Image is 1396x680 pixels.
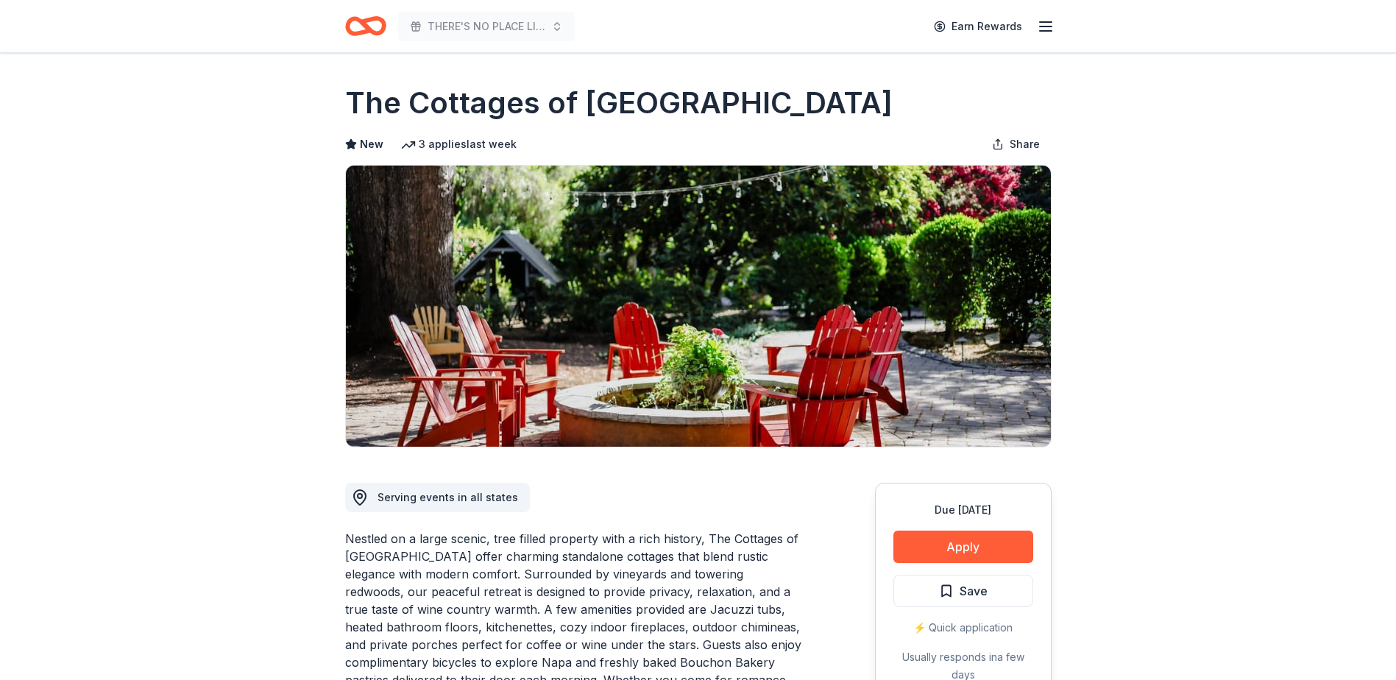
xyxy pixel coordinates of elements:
button: THERE'S NO PLACE LIKE OUR DP HOME "2026 WINTER GARDEN BALL- DES PLAINES CHAMBER OF COMMERCE [398,12,575,41]
button: Share [980,130,1052,159]
button: Apply [893,531,1033,563]
span: Serving events in all states [378,491,518,503]
div: 3 applies last week [401,135,517,153]
div: Due [DATE] [893,501,1033,519]
img: Image for The Cottages of Napa Valley [346,166,1051,447]
a: Earn Rewards [925,13,1031,40]
button: Save [893,575,1033,607]
span: THERE'S NO PLACE LIKE OUR DP HOME "2026 WINTER GARDEN BALL- DES PLAINES CHAMBER OF COMMERCE [428,18,545,35]
span: Save [960,581,988,601]
span: Share [1010,135,1040,153]
a: Home [345,9,386,43]
h1: The Cottages of [GEOGRAPHIC_DATA] [345,82,893,124]
div: ⚡️ Quick application [893,619,1033,637]
span: New [360,135,383,153]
